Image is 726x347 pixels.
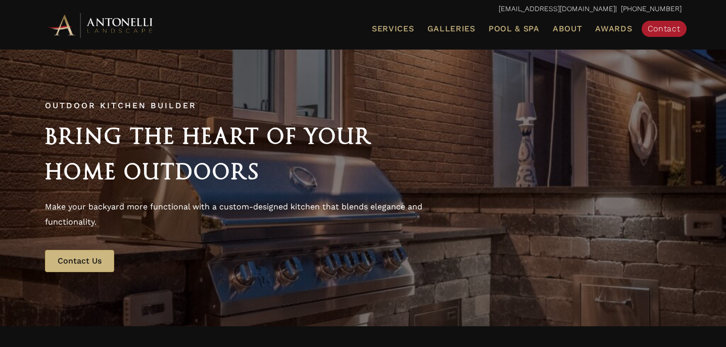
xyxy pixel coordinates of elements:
span: Contact Us [58,256,102,266]
a: [EMAIL_ADDRESS][DOMAIN_NAME] [499,5,615,13]
a: Galleries [423,22,479,35]
span: Bring the Heart of Your Home Outdoors [45,123,372,184]
span: Awards [595,24,632,33]
img: Antonelli Horizontal Logo [45,11,156,39]
a: Contact [642,21,687,37]
span: Contact [648,24,681,33]
span: About [553,25,583,33]
span: Pool & Spa [489,24,540,33]
span: Services [372,25,414,33]
span: Galleries [427,24,475,33]
a: Contact Us [45,250,114,272]
span: Make your backyard more functional with a custom-designed kitchen that blends elegance and functi... [45,202,422,227]
a: Pool & Spa [485,22,544,35]
p: | [PHONE_NUMBER] [45,3,682,16]
a: Awards [591,22,636,35]
a: About [549,22,587,35]
span: Outdoor Kitchen Builder [45,101,197,110]
a: Services [368,22,418,35]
